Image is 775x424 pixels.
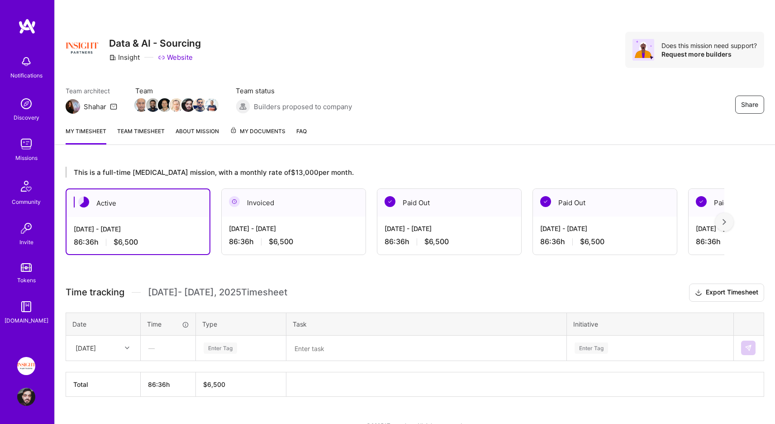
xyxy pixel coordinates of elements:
a: My Documents [230,126,285,145]
div: Request more builders [661,50,757,58]
img: teamwork [17,135,35,153]
div: Enter Tag [575,341,608,355]
img: Insight Partners: Data & AI - Sourcing [17,357,35,375]
img: tokens [21,263,32,272]
div: [DATE] - [DATE] [540,224,670,233]
span: Builders proposed to company [254,102,352,111]
div: [DATE] - [DATE] [74,224,202,234]
div: Tokens [17,275,36,285]
a: Team timesheet [117,126,165,145]
div: [DATE] [76,343,96,353]
img: Invite [17,219,35,237]
img: Team Member Avatar [181,98,195,112]
a: Team Member Avatar [135,97,147,113]
img: bell [17,53,35,71]
span: Team status [236,86,352,96]
th: Task [286,313,567,335]
div: — [141,336,195,360]
th: $6,500 [196,372,286,396]
a: Team Member Avatar [147,97,159,113]
div: 86:36 h [540,237,670,246]
div: Initiative [573,319,727,329]
span: $6,500 [580,237,604,246]
a: Team Member Avatar [159,97,171,113]
img: right [723,219,726,225]
div: [DATE] - [DATE] [385,224,514,233]
img: Team Member Avatar [193,98,207,112]
a: Team Member Avatar [182,97,194,113]
img: Community [15,175,37,197]
div: Invite [19,237,33,247]
a: FAQ [296,126,307,145]
a: User Avatar [15,388,38,406]
i: icon CompanyGray [109,54,116,61]
img: Builders proposed to company [236,99,250,114]
a: Team Member Avatar [194,97,206,113]
img: Team Member Avatar [146,98,160,112]
img: Team Member Avatar [158,98,171,112]
img: Team Architect [66,99,80,114]
img: Active [78,197,89,207]
div: Does this mission need support? [661,41,757,50]
th: 86:36h [141,372,196,396]
img: User Avatar [17,388,35,406]
div: Notifications [10,71,43,80]
a: Insight Partners: Data & AI - Sourcing [15,357,38,375]
img: logo [18,18,36,34]
div: Discovery [14,113,39,122]
span: $6,500 [269,237,293,246]
a: My timesheet [66,126,106,145]
span: Time tracking [66,287,124,298]
img: discovery [17,95,35,113]
a: Team Member Avatar [206,97,218,113]
a: About Mission [176,126,219,145]
div: 86:36 h [74,237,202,247]
a: Website [158,53,193,62]
div: Paid Out [533,189,677,217]
a: Team Member Avatar [171,97,182,113]
i: icon Chevron [125,346,129,350]
div: 86:36 h [229,237,358,246]
span: [DATE] - [DATE] , 2025 Timesheet [148,287,287,298]
i: icon Download [695,288,702,298]
th: Total [66,372,141,396]
button: Export Timesheet [689,284,764,302]
span: Team [135,86,218,96]
div: Shahar [84,102,106,111]
img: Paid Out [696,196,707,207]
div: Enter Tag [204,341,237,355]
img: Team Member Avatar [170,98,183,112]
span: Team architect [66,86,117,96]
span: My Documents [230,126,285,136]
div: Paid Out [377,189,521,217]
div: [DATE] - [DATE] [229,224,358,233]
img: Paid Out [540,196,551,207]
th: Date [66,313,141,335]
button: Share [735,96,764,114]
h3: Data & AI - Sourcing [109,38,201,49]
img: Company Logo [66,32,98,64]
div: Missions [15,153,38,163]
img: Paid Out [385,196,395,207]
div: This is a full-time [MEDICAL_DATA] mission, with a monthly rate of $13,000 per month. [66,167,724,178]
div: Community [12,197,41,207]
div: 86:36 h [385,237,514,246]
img: Avatar [632,39,654,61]
span: Share [741,100,758,109]
th: Type [196,313,286,335]
i: icon Mail [110,103,117,110]
div: Insight [109,53,140,62]
div: [DOMAIN_NAME] [5,316,48,325]
img: Team Member Avatar [134,98,148,112]
div: Invoiced [222,189,366,217]
img: Team Member Avatar [205,98,219,112]
img: guide book [17,298,35,316]
span: $6,500 [424,237,449,246]
div: Time [147,319,189,329]
span: $6,500 [114,237,138,247]
img: Submit [745,344,752,352]
div: Active [67,189,209,217]
img: Invoiced [229,196,240,207]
